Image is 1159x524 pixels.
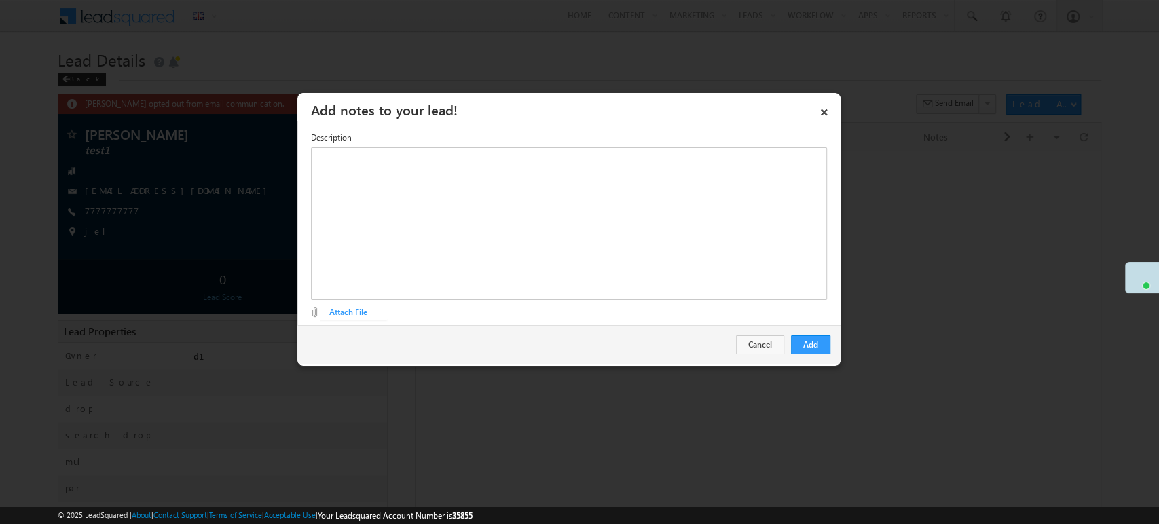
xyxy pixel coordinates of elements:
[311,147,827,300] div: Rich Text Editor, Description-inline-editor-div
[153,510,207,519] a: Contact Support
[132,510,151,519] a: About
[311,132,827,144] label: Description
[311,98,836,121] h3: Add notes to your lead!
[318,510,473,521] span: Your Leadsquared Account Number is
[452,510,473,521] span: 35855
[209,510,262,519] a: Terms of Service
[264,510,316,519] a: Acceptable Use
[736,335,784,354] button: Cancel
[813,98,836,121] a: ×
[791,335,830,354] button: Add
[58,509,473,522] span: © 2025 LeadSquared | | | | |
